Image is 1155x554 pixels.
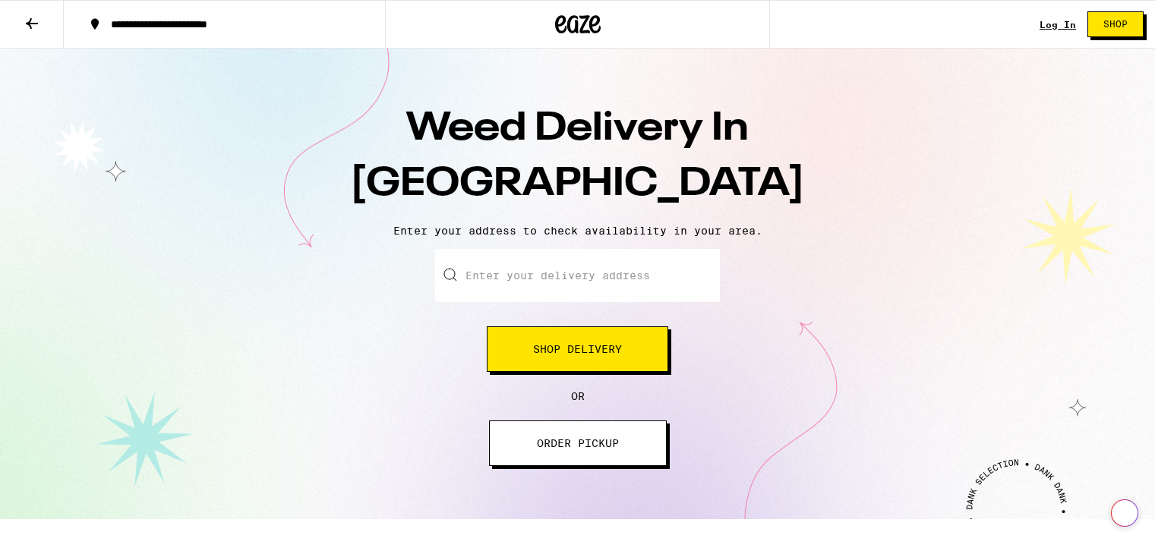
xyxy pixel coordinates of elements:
[533,344,622,354] span: Shop Delivery
[571,390,585,402] span: OR
[1103,20,1128,29] span: Shop
[312,102,844,212] h1: Weed Delivery In
[487,326,668,372] button: Shop Delivery
[537,438,619,449] span: ORDER PICKUP
[1076,11,1155,37] a: Shop
[350,165,805,204] span: [GEOGRAPHIC_DATA]
[15,225,1140,237] p: Enter your address to check availability in your area.
[1040,20,1076,30] a: Log In
[435,249,720,302] input: Enter your delivery address
[1087,11,1144,37] button: Shop
[489,420,667,466] button: ORDER PICKUP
